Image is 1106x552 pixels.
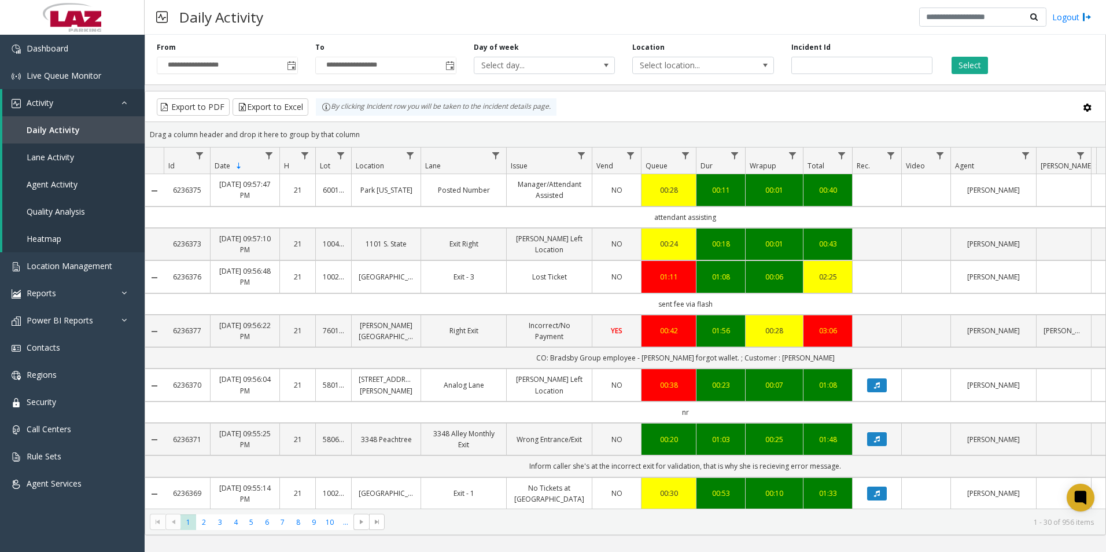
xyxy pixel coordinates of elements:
span: Lane Activity [27,152,74,163]
a: Location Filter Menu [403,148,418,163]
span: Heatmap [27,233,61,244]
a: Collapse Details [145,490,164,499]
div: 00:28 [753,325,796,336]
h3: Daily Activity [174,3,269,31]
a: 00:25 [753,434,796,445]
div: By clicking Incident row you will be taken to the incident details page. [316,98,556,116]
a: Dur Filter Menu [727,148,743,163]
span: Security [27,396,56,407]
span: NO [611,185,622,195]
span: Page 5 [244,514,259,530]
a: 3348 Alley Monthly Exit [428,428,499,450]
span: Sortable [234,161,244,171]
a: Id Filter Menu [192,148,208,163]
a: 00:07 [753,380,796,391]
a: NO [599,380,634,391]
a: 6236369 [171,488,203,499]
a: [PERSON_NAME] [958,380,1029,391]
span: Select day... [474,57,587,73]
span: [PERSON_NAME] [1041,161,1093,171]
span: Activity [27,97,53,108]
a: Video Filter Menu [932,148,948,163]
div: 00:43 [810,238,845,249]
img: 'icon' [12,262,21,271]
a: Quality Analysis [2,198,145,225]
a: [DATE] 09:57:10 PM [217,233,272,255]
a: 01:33 [810,488,845,499]
a: Collapse Details [145,273,164,282]
a: 01:11 [648,271,689,282]
a: 1101 S. State [359,238,414,249]
a: NO [599,271,634,282]
span: Page 8 [290,514,306,530]
span: Go to the last page [369,514,385,530]
div: 00:18 [703,238,738,249]
kendo-pager-info: 1 - 30 of 956 items [392,517,1094,527]
img: logout [1082,11,1092,23]
a: 01:56 [703,325,738,336]
div: 00:38 [648,380,689,391]
a: Issue Filter Menu [574,148,589,163]
a: [DATE] 09:57:47 PM [217,179,272,201]
label: Location [632,42,665,53]
a: Collapse Details [145,381,164,391]
span: H [284,161,289,171]
a: 00:28 [648,185,689,196]
span: Page 10 [322,514,338,530]
span: Go to the last page [373,517,382,527]
a: Analog Lane [428,380,499,391]
span: Select location... [633,57,745,73]
span: Reports [27,288,56,299]
div: Data table [145,148,1105,509]
a: Agent Filter Menu [1018,148,1034,163]
a: Wrapup Filter Menu [785,148,801,163]
a: Queue Filter Menu [678,148,694,163]
button: Select [952,57,988,74]
a: H Filter Menu [297,148,313,163]
span: Page 11 [338,514,353,530]
a: Heatmap [2,225,145,252]
a: Total Filter Menu [834,148,850,163]
img: 'icon' [12,45,21,54]
a: 580623 [323,434,344,445]
span: Rule Sets [27,451,61,462]
span: Lane [425,161,441,171]
span: NO [611,239,622,249]
a: Lane Activity [2,143,145,171]
a: 6236370 [171,380,203,391]
a: [PERSON_NAME] [958,434,1029,445]
a: [PERSON_NAME][GEOGRAPHIC_DATA] [359,320,414,342]
a: 21 [287,271,308,282]
label: From [157,42,176,53]
span: Go to the next page [353,514,369,530]
a: [GEOGRAPHIC_DATA] [359,488,414,499]
span: Power BI Reports [27,315,93,326]
button: Export to Excel [233,98,308,116]
a: 100221 [323,271,344,282]
a: 00:20 [648,434,689,445]
span: NO [611,380,622,390]
a: Lost Ticket [514,271,585,282]
img: 'icon' [12,289,21,299]
span: Quality Analysis [27,206,85,217]
div: 01:08 [810,380,845,391]
a: Parker Filter Menu [1073,148,1089,163]
img: 'icon' [12,99,21,108]
span: Page 3 [212,514,228,530]
a: [PERSON_NAME] [958,271,1029,282]
div: 00:11 [703,185,738,196]
a: 00:30 [648,488,689,499]
a: 00:42 [648,325,689,336]
a: Logout [1052,11,1092,23]
a: 21 [287,434,308,445]
a: [STREET_ADDRESS][PERSON_NAME] [359,374,414,396]
span: YES [611,326,622,336]
a: Park [US_STATE] [359,185,414,196]
a: 00:06 [753,271,796,282]
a: 01:08 [703,271,738,282]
